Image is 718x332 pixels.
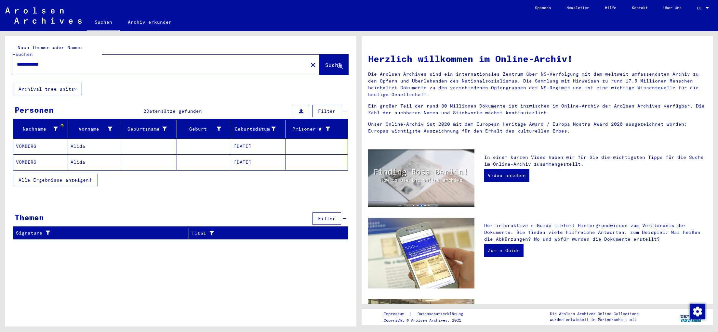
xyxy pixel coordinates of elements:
div: Titel [192,228,340,238]
a: Impressum [384,311,409,317]
mat-header-cell: Geburtsdatum [231,120,286,138]
mat-cell: [DATE] [231,138,286,154]
img: eguide.jpg [368,218,474,288]
mat-header-cell: Prisoner # [286,120,348,138]
mat-header-cell: Geburtsname [122,120,177,138]
div: Signature [16,230,180,236]
div: Vorname [71,126,113,133]
a: Suchen [87,14,120,31]
a: Video ansehen [484,169,529,182]
button: Archival tree units [13,83,82,95]
a: Datenschutzerklärung [412,311,471,317]
div: Geburtsdatum [234,124,286,134]
div: Vorname [71,124,122,134]
p: Unser Online-Archiv ist 2020 mit dem European Heritage Award / Europa Nostra Award 2020 ausgezeic... [368,121,707,134]
p: Die Arolsen Archives Online-Collections [550,311,639,317]
img: Zustimmung ändern [690,304,705,319]
mat-cell: Alida [68,138,123,154]
div: Titel [192,230,332,237]
span: Suche [325,62,341,68]
div: | [384,311,471,317]
button: Suche [320,55,348,75]
h1: Herzlich willkommen im Online-Archiv! [368,52,707,66]
button: Filter [312,212,341,225]
div: Themen [15,211,44,223]
div: Prisoner # [288,124,340,134]
div: Geburt‏ [179,126,221,133]
p: Die Arolsen Archives sind ein internationales Zentrum über NS-Verfolgung mit dem weltweit umfasse... [368,71,707,98]
p: wurden entwickelt in Partnerschaft mit [550,317,639,323]
button: Filter [312,105,341,117]
img: video.jpg [368,149,474,207]
p: Der interaktive e-Guide liefert Hintergrundwissen zum Verständnis der Dokumente. Sie finden viele... [484,222,707,243]
span: 2 [143,108,146,114]
div: Personen [15,104,54,116]
div: Geburtsdatum [234,126,276,133]
mat-cell: VOMBERG [13,154,68,170]
span: Datensätze gefunden [146,108,202,114]
mat-header-cell: Vorname [68,120,123,138]
div: Signature [16,228,189,238]
div: Geburtsname [125,126,167,133]
mat-header-cell: Nachname [13,120,68,138]
span: Filter [318,108,336,114]
p: In einem kurzen Video haben wir für Sie die wichtigsten Tipps für die Suche im Online-Archiv zusa... [484,154,707,168]
mat-cell: [DATE] [231,154,286,170]
button: Alle Ergebnisse anzeigen [13,174,98,186]
mat-header-cell: Geburt‏ [177,120,232,138]
span: Filter [318,216,336,222]
a: Archiv erkunden [120,14,179,30]
mat-cell: VOMBERG [13,138,68,154]
div: Nachname [16,124,68,134]
div: Prisoner # [288,126,330,133]
div: Geburtsname [125,124,177,134]
span: DE [697,6,704,10]
button: Clear [307,58,320,71]
p: Ein großer Teil der rund 30 Millionen Dokumente ist inzwischen im Online-Archiv der Arolsen Archi... [368,103,707,116]
p: Copyright © Arolsen Archives, 2021 [384,317,471,323]
div: Nachname [16,126,58,133]
a: Zum e-Guide [484,244,524,257]
mat-label: Nach Themen oder Namen suchen [15,45,82,57]
img: yv_logo.png [679,309,703,325]
div: Geburt‏ [179,124,231,134]
img: Arolsen_neg.svg [5,7,82,24]
mat-cell: Alida [68,154,123,170]
p: Zusätzlich zu Ihrer eigenen Recherche haben Sie die Möglichkeit, eine Anfrage an die Arolsen Arch... [484,303,707,331]
span: Alle Ergebnisse anzeigen [19,177,89,183]
mat-icon: close [309,61,317,69]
